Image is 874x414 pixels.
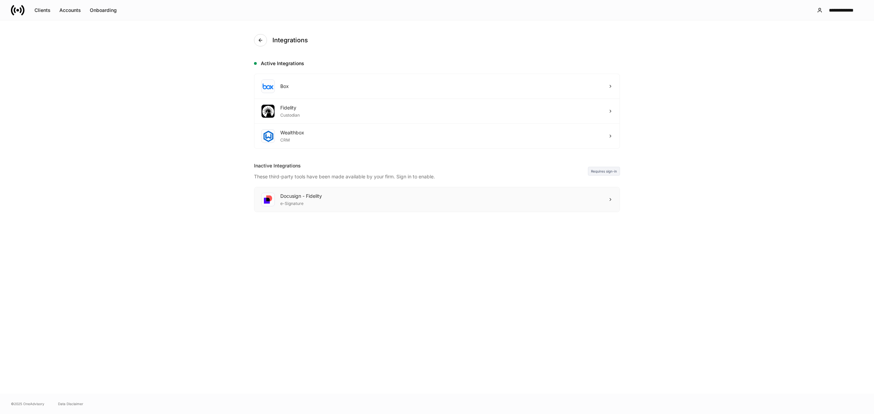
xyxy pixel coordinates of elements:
[280,193,322,199] div: Docusign - Fidelity
[55,5,85,16] button: Accounts
[280,129,304,136] div: Wealthbox
[90,8,117,13] div: Onboarding
[280,199,322,206] div: e-Signature
[280,136,304,143] div: CRM
[59,8,81,13] div: Accounts
[254,162,588,169] div: Inactive Integrations
[58,401,83,406] a: Data Disclaimer
[30,5,55,16] button: Clients
[34,8,51,13] div: Clients
[254,169,588,180] div: These third-party tools have been made available by your firm. Sign in to enable.
[11,401,44,406] span: © 2025 OneAdvisory
[280,111,300,118] div: Custodian
[280,83,289,90] div: Box
[272,36,308,44] h4: Integrations
[263,83,273,89] img: oYqM9ojoZLfzCHUefNbBcWHcyDPbQKagtYciMC8pFl3iZXy3dU33Uwy+706y+0q2uJ1ghNQf2OIHrSh50tUd9HaB5oMc62p0G...
[85,5,121,16] button: Onboarding
[261,60,620,67] h5: Active Integrations
[280,104,300,111] div: Fidelity
[588,167,620,176] div: Requires sign-in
